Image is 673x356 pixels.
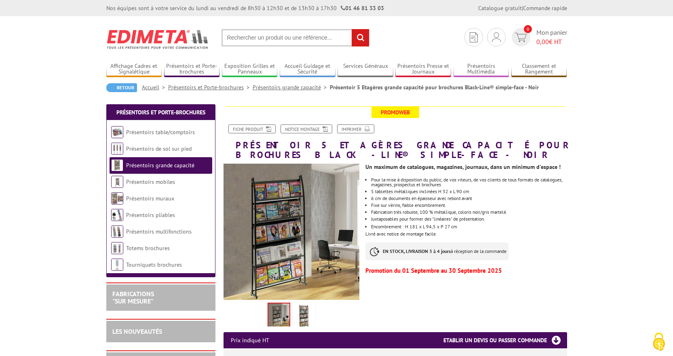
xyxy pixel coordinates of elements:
[111,259,123,271] img: Tourniquets brochures
[281,124,332,133] a: Notice Montage
[126,228,192,235] a: Présentoirs multifonctions
[253,84,330,91] a: Présentoirs grande capacité
[649,332,669,352] img: Cookies (fenêtre modale)
[228,124,276,133] a: Fiche produit
[454,63,509,76] a: Présentoirs Multimédia
[523,4,567,12] a: Commande rapide
[142,84,168,91] a: Accueil
[470,32,478,42] img: devis rapide
[443,332,567,348] h3: Etablir un devis ou passer commande
[111,126,123,138] img: Présentoirs table/comptoirs
[280,63,335,76] a: Accueil Guidage et Sécurité
[371,177,567,187] li: Pour la mise à disposition du public, de vos viteurs, de vos clients de tous formats de catalogue...
[112,290,154,305] a: FABRICATIONS"Sur Mesure"
[126,261,182,268] a: Tourniquets brochures
[111,242,123,254] img: Totems brochures
[510,28,567,46] a: devis rapide 0 Mon panier 0,00€ HT
[371,189,567,194] li: 5 tablettes métalliques inclinées H 32 x L 90 cm
[168,84,253,91] a: Présentoirs et Porte-brochures
[106,24,209,54] img: Edimeta
[492,32,501,42] img: devis rapide
[222,63,278,76] a: Exposition Grilles et Panneaux
[126,211,175,219] a: Présentoirs pliables
[231,332,269,348] p: Prix indiqué HT
[294,304,314,329] img: presentoirs_grande_capacite_205501.jpg
[365,242,508,260] p: à réception de la commande
[126,178,175,185] a: Présentoirs mobiles
[111,176,123,188] img: Présentoirs mobiles
[126,162,194,169] a: Présentoirs grande capacité
[371,210,567,215] li: Fabrication très robuste, 100 % métallique, coloris noir/gris martelé.
[371,223,567,230] p: Encombrement : H 181 x L 94,5 x P 27 cm
[371,203,567,208] li: Fixe sur vérins, faible encombrement.
[478,4,522,12] a: Catalogue gratuit
[106,63,162,76] a: Affichage Cadres et Signalétique
[371,217,567,221] div: Juxtaposables pour former des "linéaires" de présentation.
[126,128,195,136] a: Présentoirs table/comptoirs
[222,29,369,46] input: Rechercher un produit ou une référence...
[515,33,527,42] img: devis rapide
[511,63,567,76] a: Classement et Rangement
[365,268,567,273] p: Promotion du 01 Septembre au 30 Septembre 2025
[524,25,532,33] span: 0
[371,107,419,118] span: Promoweb
[111,159,123,171] img: Présentoirs grande capacité
[126,195,174,202] a: Présentoirs muraux
[111,192,123,204] img: Présentoirs muraux
[478,4,567,12] div: |
[126,145,192,152] a: Présentoirs de sol sur pied
[365,163,561,171] strong: Un maximum de catalogues, magazines, journaux, dans un minimum d'espace !
[337,124,374,133] a: Imprimer
[365,160,573,277] div: Livré avec notice de montage facile.
[111,225,123,238] img: Présentoirs multifonctions
[116,109,205,116] a: Présentoirs et Porte-brochures
[106,4,384,12] div: Nos équipes sont à votre service du lundi au vendredi de 8h30 à 12h30 et de 13h30 à 17h30
[536,38,549,46] span: 0,00
[126,244,170,252] a: Totems brochures
[330,83,539,91] li: Présentoir 5 Etagères grande capacité pour brochures Black-Line® simple-face - Noir
[111,209,123,221] img: Présentoirs pliables
[268,303,289,329] img: presentoirs_grande_capacite_brichure_black_line_simple_face_205501.jpg
[224,164,360,300] img: presentoirs_grande_capacite_brichure_black_line_simple_face_205501.jpg
[338,63,393,76] a: Services Généraux
[341,4,384,12] strong: 01 46 81 33 03
[164,63,220,76] a: Présentoirs et Porte-brochures
[352,29,369,46] input: rechercher
[536,37,567,46] span: € HT
[371,196,567,201] li: 6 cm de documents en épaisseur avec rebord avant
[536,28,567,46] span: Mon panier
[645,329,673,356] button: Cookies (fenêtre modale)
[383,248,451,254] strong: EN STOCK, LIVRAISON 3 à 4 jours
[111,143,123,155] img: Présentoirs de sol sur pied
[395,63,451,76] a: Présentoirs Presse et Journaux
[112,327,162,335] a: LES NOUVEAUTÉS
[106,83,137,92] a: Retour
